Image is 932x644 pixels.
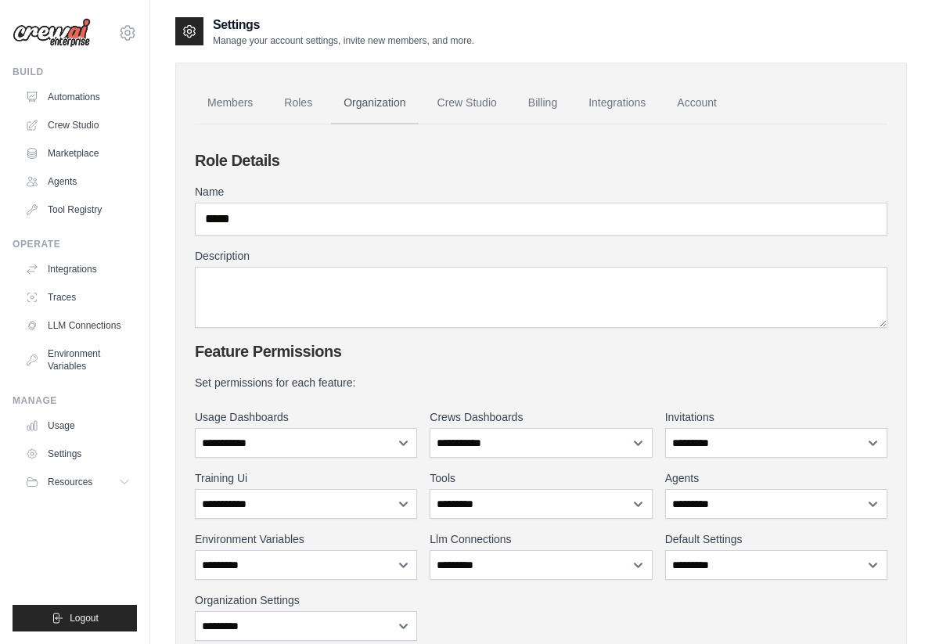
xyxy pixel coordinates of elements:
[19,85,137,110] a: Automations
[195,149,887,171] h2: Role Details
[425,82,509,124] a: Crew Studio
[19,169,137,194] a: Agents
[19,113,137,138] a: Crew Studio
[195,531,417,547] label: Environment Variables
[19,285,137,310] a: Traces
[665,409,887,425] label: Invitations
[19,257,137,282] a: Integrations
[70,612,99,624] span: Logout
[664,82,729,124] a: Account
[195,375,887,390] legend: Set permissions for each feature:
[195,592,417,608] label: Organization Settings
[331,82,418,124] a: Organization
[19,141,137,166] a: Marketplace
[195,248,887,264] label: Description
[430,470,652,486] label: Tools
[213,16,474,34] h2: Settings
[195,82,265,124] a: Members
[195,409,417,425] label: Usage Dashboards
[195,340,887,362] h2: Feature Permissions
[19,470,137,495] button: Resources
[19,313,137,338] a: LLM Connections
[13,66,137,78] div: Build
[19,413,137,438] a: Usage
[430,409,652,425] label: Crews Dashboards
[19,197,137,222] a: Tool Registry
[13,394,137,407] div: Manage
[13,605,137,631] button: Logout
[665,470,887,486] label: Agents
[19,341,137,379] a: Environment Variables
[213,34,474,47] p: Manage your account settings, invite new members, and more.
[430,531,652,547] label: Llm Connections
[13,18,91,48] img: Logo
[516,82,570,124] a: Billing
[195,184,887,200] label: Name
[665,531,887,547] label: Default Settings
[13,238,137,250] div: Operate
[272,82,325,124] a: Roles
[48,476,92,488] span: Resources
[19,441,137,466] a: Settings
[576,82,658,124] a: Integrations
[195,470,417,486] label: Training Ui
